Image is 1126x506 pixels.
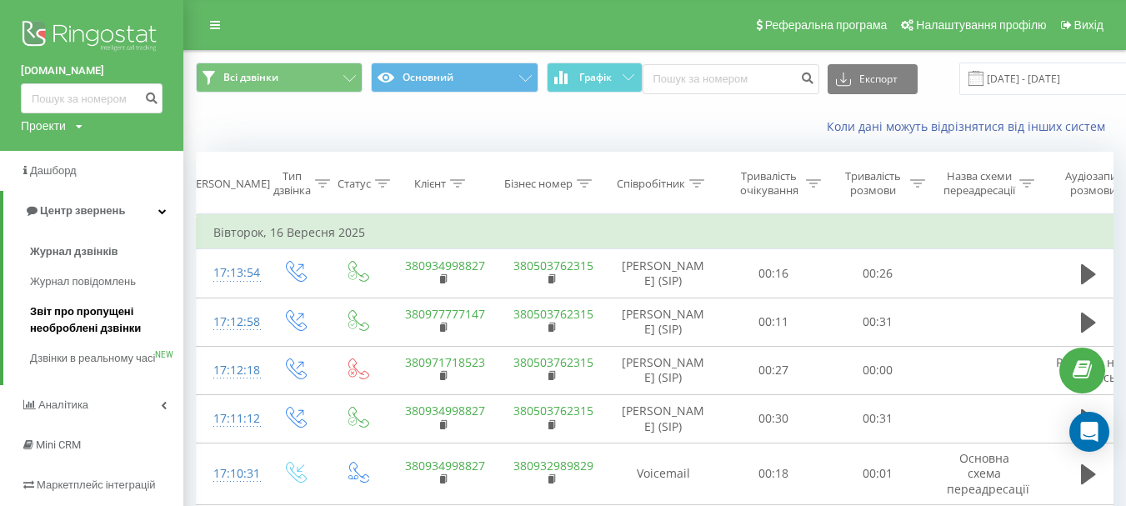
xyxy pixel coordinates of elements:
[828,64,918,94] button: Експорт
[736,169,802,198] div: Тривалість очікування
[722,249,826,298] td: 00:16
[30,237,183,267] a: Журнал дзвінків
[513,403,593,418] a: 380503762315
[826,298,930,346] td: 00:31
[513,354,593,370] a: 380503762315
[617,177,685,191] div: Співробітник
[196,63,363,93] button: Всі дзвінки
[21,83,163,113] input: Пошук за номером
[405,258,485,273] a: 380934998827
[840,169,906,198] div: Тривалість розмови
[414,177,446,191] div: Клієнт
[826,249,930,298] td: 00:26
[30,164,77,177] span: Дашборд
[826,443,930,505] td: 00:01
[30,350,155,367] span: Дзвінки в реальному часі
[513,306,593,322] a: 380503762315
[30,243,118,260] span: Журнал дзвінків
[21,63,163,79] a: [DOMAIN_NAME]
[405,306,485,322] a: 380977777147
[513,258,593,273] a: 380503762315
[827,118,1113,134] a: Коли дані можуть відрізнятися вiд інших систем
[30,343,183,373] a: Дзвінки в реальному часіNEW
[722,346,826,394] td: 00:27
[826,346,930,394] td: 00:00
[605,394,722,443] td: [PERSON_NAME] (SIP)
[21,118,66,134] div: Проекти
[722,394,826,443] td: 00:30
[213,354,247,387] div: 17:12:18
[213,306,247,338] div: 17:12:58
[1074,18,1103,32] span: Вихід
[371,63,538,93] button: Основний
[765,18,888,32] span: Реферальна програма
[3,191,183,231] a: Центр звернень
[213,257,247,289] div: 17:13:54
[826,394,930,443] td: 00:31
[38,398,88,411] span: Аналiтика
[605,443,722,505] td: Voicemail
[504,177,573,191] div: Бізнес номер
[513,458,593,473] a: 380932989829
[722,298,826,346] td: 00:11
[213,403,247,435] div: 17:11:12
[273,169,311,198] div: Тип дзвінка
[643,64,819,94] input: Пошук за номером
[1056,354,1121,385] span: Розмова не відбулась
[579,72,612,83] span: Графік
[405,458,485,473] a: 380934998827
[1069,412,1109,452] div: Open Intercom Messenger
[405,403,485,418] a: 380934998827
[943,169,1015,198] div: Назва схеми переадресації
[40,204,125,217] span: Центр звернень
[338,177,371,191] div: Статус
[30,297,183,343] a: Звіт про пропущені необроблені дзвінки
[405,354,485,370] a: 380971718523
[36,438,81,451] span: Mini CRM
[37,478,156,491] span: Маркетплейс інтеграцій
[916,18,1046,32] span: Налаштування профілю
[547,63,643,93] button: Графік
[30,303,175,337] span: Звіт про пропущені необроблені дзвінки
[605,249,722,298] td: [PERSON_NAME] (SIP)
[186,177,270,191] div: [PERSON_NAME]
[605,346,722,394] td: [PERSON_NAME] (SIP)
[30,273,136,290] span: Журнал повідомлень
[223,71,278,84] span: Всі дзвінки
[213,458,247,490] div: 17:10:31
[605,298,722,346] td: [PERSON_NAME] (SIP)
[930,443,1038,505] td: Основна схема переадресації
[21,17,163,58] img: Ringostat logo
[30,267,183,297] a: Журнал повідомлень
[722,443,826,505] td: 00:18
